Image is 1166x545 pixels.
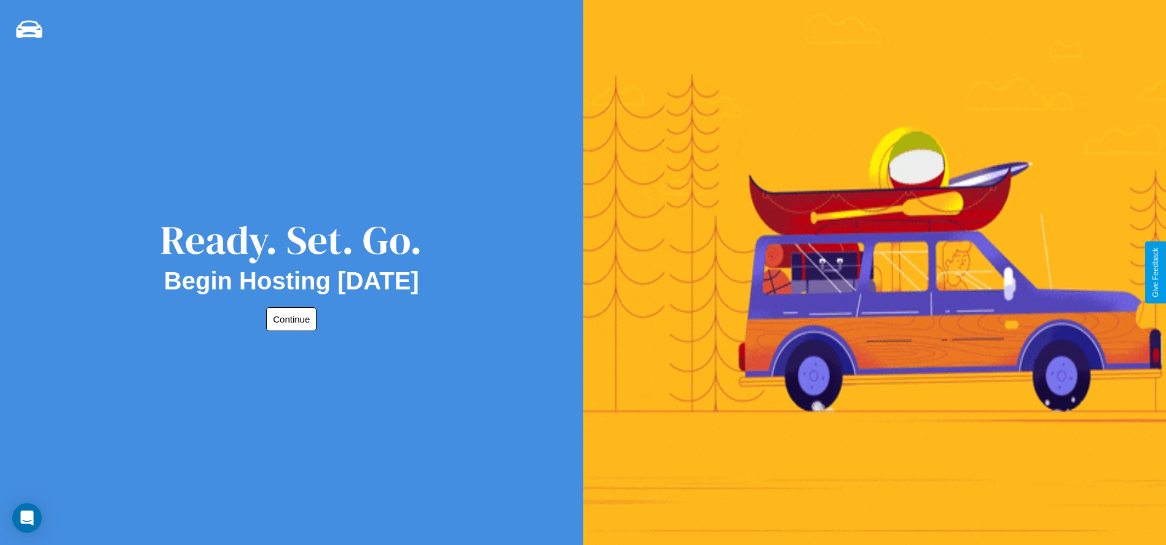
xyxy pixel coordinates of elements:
div: Give Feedback [1151,248,1160,297]
div: Open Intercom Messenger [12,503,42,533]
div: Ready. Set. Go. [160,213,422,267]
button: Continue [266,307,317,331]
h2: Begin Hosting [DATE] [164,267,419,295]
